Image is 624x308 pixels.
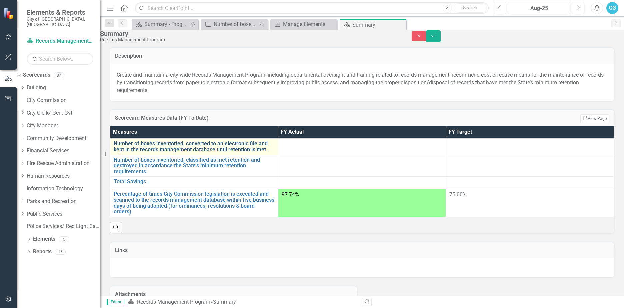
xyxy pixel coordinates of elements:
td: Double-Click to Edit Right Click for Context Menu [110,189,278,217]
a: Elements [33,235,55,243]
div: 16 [55,249,66,255]
small: City of [GEOGRAPHIC_DATA], [GEOGRAPHIC_DATA] [27,16,93,27]
a: Financial Services [27,147,100,155]
div: 5 [59,236,69,242]
button: CG [606,2,618,14]
span: Elements & Reports [27,8,93,16]
h3: Attachments [115,291,352,297]
a: Police Services/ Red Light Camera Program [27,223,100,230]
span: Search [463,5,477,10]
p: Create and maintain a city-wide Records Management Program, including departmental oversight and ... [117,70,607,94]
a: Records Management Program [137,299,210,305]
input: Search ClearPoint... [135,2,489,14]
div: Summary [100,30,398,37]
h3: Links [115,247,609,253]
span: 75.00% [449,191,467,198]
img: ClearPoint Strategy [3,8,15,19]
a: Community Development [27,135,100,142]
a: Records Management Program [27,37,93,45]
h3: Description [115,53,609,59]
td: Double-Click to Edit Right Click for Context Menu [110,177,278,189]
td: Double-Click to Edit Right Click for Context Menu [110,155,278,177]
div: Number of boxes inventoried, converted to an electronic file and kept in the records management d... [214,20,258,28]
a: Summary - Program Description (1300) [133,20,188,28]
div: Summary [352,21,405,29]
a: Percentage of times City Commission legislation is executed and scanned to the records management... [114,191,275,214]
div: Summary [213,299,236,305]
span: 97.74% [282,191,299,198]
a: City Commission [27,97,100,104]
a: Information Technology [27,185,100,193]
div: Records Management Program [100,37,398,42]
td: Double-Click to Edit Right Click for Context Menu [110,139,278,155]
div: Aug-25 [510,4,568,12]
div: 87 [54,72,64,78]
a: Building [27,84,100,92]
h3: Scorecard Measures Data (FY To Date) [115,115,493,121]
a: View Page [580,114,609,123]
a: Public Services [27,210,100,218]
a: Number of boxes inventoried, converted to an electronic file and kept in the records management d... [114,141,275,152]
div: Summary - Program Description (1300) [144,20,188,28]
a: Scorecards [23,71,50,79]
a: Reports [33,248,52,256]
a: Total Savings [114,179,275,185]
button: Aug-25 [508,2,570,14]
input: Search Below... [27,53,93,65]
a: Human Resources [27,172,100,180]
a: Number of boxes inventoried, converted to an electronic file and kept in the records management d... [203,20,258,28]
a: City Manager [27,122,100,130]
a: Fire Rescue Administration [27,160,100,167]
a: Number of boxes inventoried, classified as met retention and destroyed in accordance the State’s ... [114,157,275,175]
div: Manage Elements [283,20,335,28]
a: Parks and Recreation [27,198,100,205]
a: Manage Elements [272,20,335,28]
span: Editor [107,299,124,305]
a: City Clerk/ Gen. Gvt [27,109,100,117]
button: Search [454,3,487,13]
div: » [128,298,357,306]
